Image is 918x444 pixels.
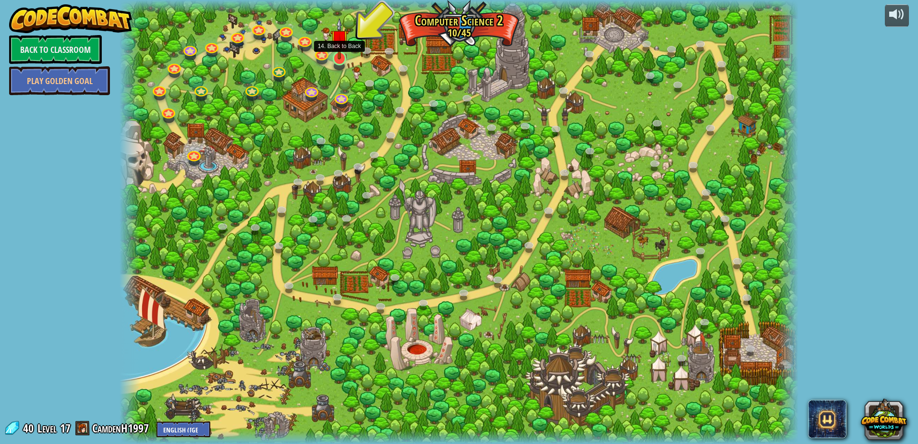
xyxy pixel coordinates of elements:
[60,420,71,436] span: 17
[92,420,152,436] a: CamdenH1997
[23,420,36,436] span: 40
[9,66,110,95] a: Play Golden Goal
[37,420,57,436] span: Level
[330,18,349,60] img: level-banner-unstarted.png
[9,4,132,33] img: CodeCombat - Learn how to code by playing a game
[885,4,909,27] button: Adjust volume
[9,35,102,64] a: Back to Classroom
